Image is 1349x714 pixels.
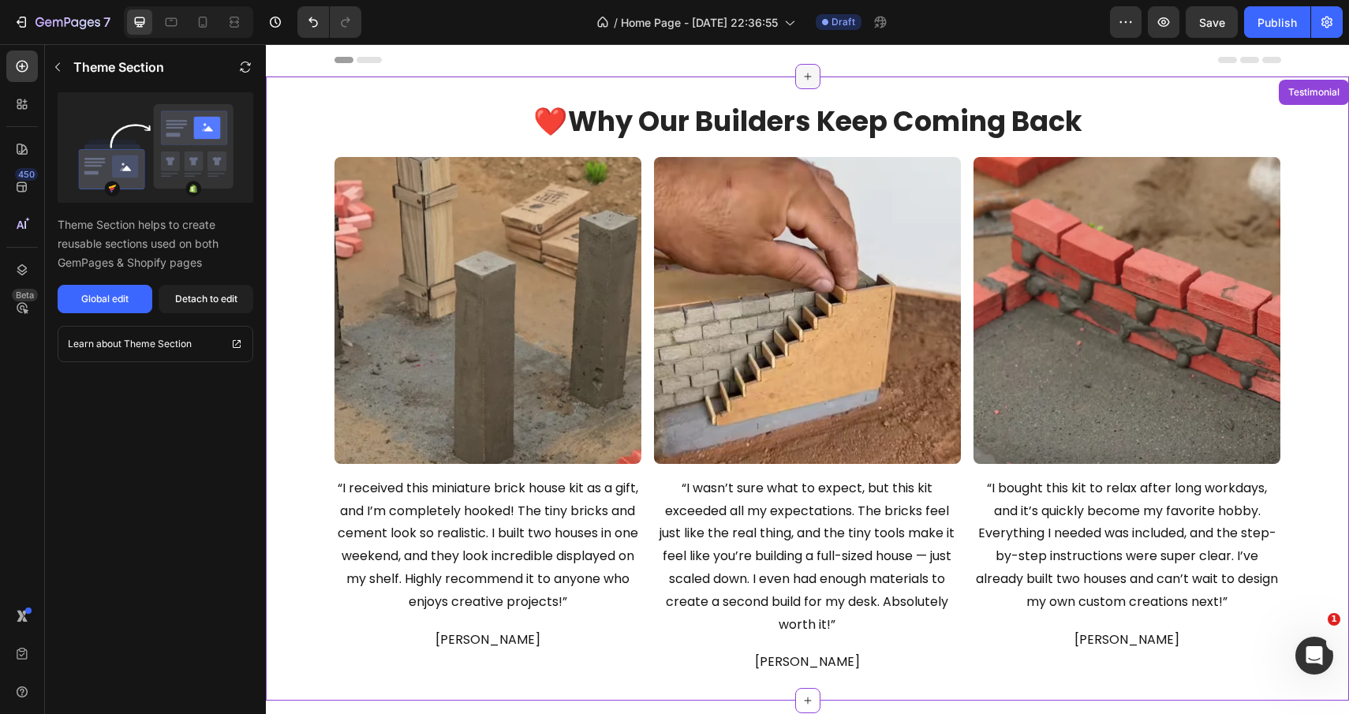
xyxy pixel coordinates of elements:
[1257,14,1297,31] div: Publish
[73,58,164,77] p: Theme Section
[390,607,693,630] p: [PERSON_NAME]
[388,113,695,420] img: gempages_586012628405453659-7a9324f8-fac0-44cb-86d7-208e6a6acfbb.webp
[159,285,253,313] button: Detach to edit
[708,113,1015,420] img: gempages_586012628405453659-233ff077-e6c2-4c41-85c2-5cc5ac9364c4.webp
[69,113,376,420] img: gempages_586012628405453659-023fa879-4c6e-44ee-936d-220ae554920c.webp
[297,6,361,38] div: Undo/Redo
[12,289,38,301] div: Beta
[266,44,1349,714] iframe: Design area
[81,292,129,306] div: Global edit
[1186,6,1238,38] button: Save
[390,433,693,593] p: “I wasn’t sure what to expect, but this kit exceeded all my expectations. The bricks feel just li...
[68,336,121,352] p: Learn about
[15,168,38,181] div: 450
[831,15,855,29] span: Draft
[6,6,118,38] button: 7
[614,14,618,31] span: /
[103,13,110,32] p: 7
[58,215,253,272] p: Theme Section helps to create reusable sections used on both GemPages & Shopify pages
[1244,6,1310,38] button: Publish
[124,336,192,352] p: Theme Section
[302,58,816,96] strong: Why Our Builders Keep Coming Back
[1328,613,1340,626] span: 1
[70,433,374,570] p: “I received this miniature brick house kit as a gift, and I’m completely hooked! The tiny bricks ...
[709,433,1013,570] p: “I bought this kit to relax after long workdays, and it’s quickly become my favorite hobby. Every...
[1295,637,1333,675] iframe: Intercom live chat
[58,326,253,362] a: Learn about Theme Section
[58,285,152,313] button: Global edit
[175,292,237,306] div: Detach to edit
[70,585,374,607] p: [PERSON_NAME]
[1199,16,1225,29] span: Save
[621,14,778,31] span: Home Page - [DATE] 22:36:55
[709,585,1013,607] p: [PERSON_NAME]
[1019,41,1077,55] div: Testimonial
